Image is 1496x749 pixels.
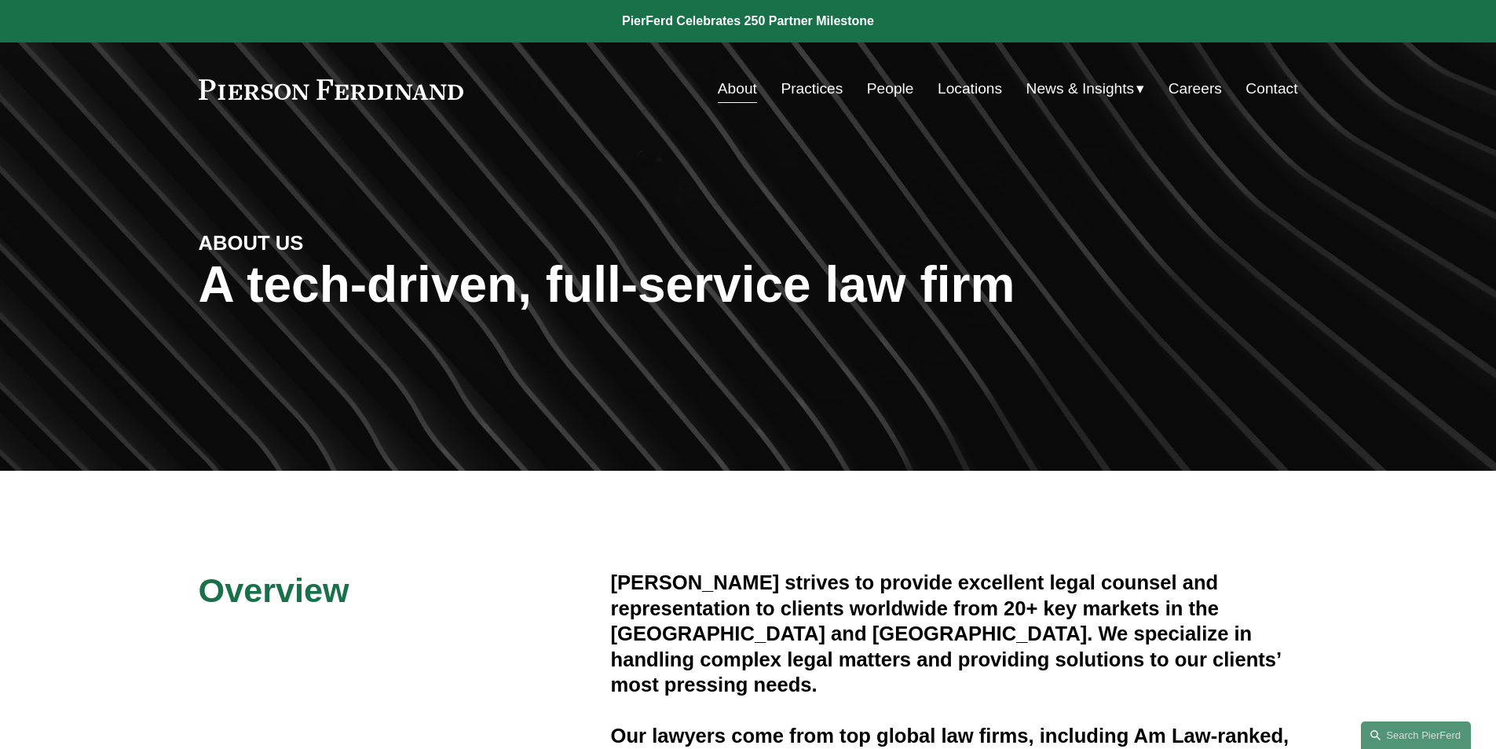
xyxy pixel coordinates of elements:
[781,74,843,104] a: Practices
[718,74,757,104] a: About
[199,256,1298,314] h1: A tech-driven, full-service law firm
[938,74,1002,104] a: Locations
[1169,74,1222,104] a: Careers
[199,232,304,254] strong: ABOUT US
[1026,74,1145,104] a: folder dropdown
[1361,721,1471,749] a: Search this site
[611,570,1298,697] h4: [PERSON_NAME] strives to provide excellent legal counsel and representation to clients worldwide ...
[1245,74,1297,104] a: Contact
[867,74,914,104] a: People
[199,571,349,609] span: Overview
[1026,75,1135,103] span: News & Insights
